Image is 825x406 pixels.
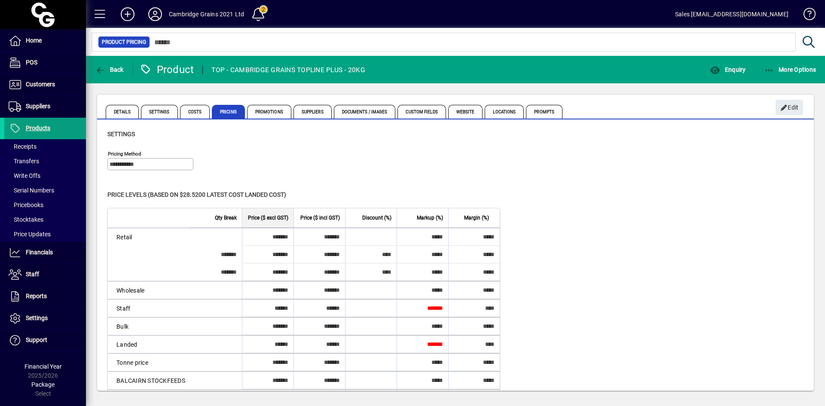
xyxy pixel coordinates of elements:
span: More Options [764,66,816,73]
a: Receipts [4,139,86,154]
span: Website [448,105,483,119]
span: Edit [780,101,799,115]
a: Settings [4,308,86,329]
button: Back [93,62,126,77]
span: Costs [180,105,210,119]
span: Product Pricing [102,38,146,46]
span: Documents / Images [334,105,396,119]
span: Price ($ incl GST) [300,213,340,223]
span: Pricebooks [9,201,43,208]
span: Locations [485,105,524,119]
span: Suppliers [26,103,50,110]
button: Add [114,6,141,22]
div: TOP - CAMBRIDGE GRAINS TOPLINE PLUS - 20KG [211,63,365,77]
span: Package [31,381,55,388]
a: Customers [4,74,86,95]
a: Write Offs [4,168,86,183]
span: Settings [107,131,135,137]
a: Pricebooks [4,198,86,212]
span: Pricing [212,105,245,119]
a: Transfers [4,154,86,168]
span: Transfers [9,158,39,165]
a: POS [4,52,86,73]
span: Enquiry [710,66,746,73]
div: Product [140,63,194,76]
button: Edit [776,100,803,115]
a: Knowledge Base [797,2,814,30]
button: More Options [762,62,819,77]
div: Sales [EMAIL_ADDRESS][DOMAIN_NAME] [675,7,788,21]
span: Price levels (based on $28.5200 Latest cost landed cost) [107,191,286,198]
a: Price Updates [4,227,86,241]
span: Products [26,125,50,131]
span: Margin (%) [464,213,489,223]
span: Discount (%) [362,213,391,223]
span: POS [26,59,37,66]
span: Support [26,336,47,343]
span: Promotions [247,105,291,119]
span: Reports [26,293,47,299]
span: Details [106,105,139,119]
span: Write Offs [9,172,40,179]
span: Settings [141,105,178,119]
span: Staff [26,271,39,278]
span: Home [26,37,42,44]
td: Wholesale [108,281,190,299]
a: Staff [4,264,86,285]
span: Customers [26,81,55,88]
span: Price Updates [9,231,51,238]
span: Back [95,66,124,73]
td: Staff [108,299,190,317]
a: Serial Numbers [4,183,86,198]
span: Receipts [9,143,37,150]
a: Reports [4,286,86,307]
a: Financials [4,242,86,263]
td: Landed [108,335,190,353]
app-page-header-button: Back [86,62,133,77]
span: Qty Break [215,213,237,223]
span: Custom Fields [397,105,446,119]
a: Suppliers [4,96,86,117]
button: Profile [141,6,169,22]
span: Suppliers [293,105,332,119]
span: Financial Year [24,363,62,370]
mat-label: Pricing method [108,151,141,157]
span: Settings [26,314,48,321]
td: BALCAIRN STOCKFEEDS [108,371,190,389]
td: Bulk [108,317,190,335]
td: Tonne price [108,353,190,371]
span: Prompts [526,105,562,119]
span: Price ($ excl GST) [248,213,288,223]
button: Enquiry [708,62,748,77]
a: Support [4,330,86,351]
a: Home [4,30,86,52]
div: Cambridge Grains 2021 Ltd [169,7,244,21]
td: Retail [108,228,190,246]
span: Stocktakes [9,216,43,223]
span: Financials [26,249,53,256]
a: Stocktakes [4,212,86,227]
span: Markup (%) [417,213,443,223]
span: Serial Numbers [9,187,54,194]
